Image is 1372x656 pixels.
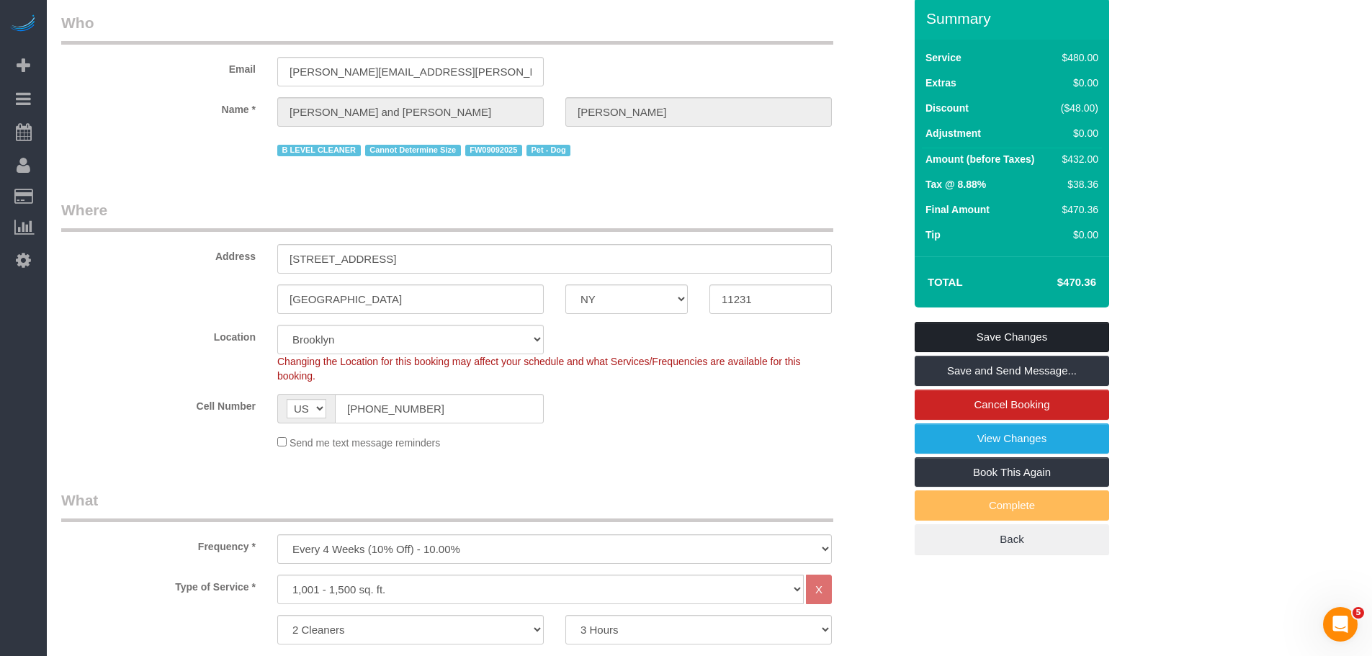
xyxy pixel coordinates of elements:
[50,534,266,554] label: Frequency *
[50,244,266,264] label: Address
[915,356,1109,386] a: Save and Send Message...
[50,97,266,117] label: Name *
[925,126,981,140] label: Adjustment
[335,394,544,423] input: Cell Number
[277,145,361,156] span: B LEVEL CLEANER
[50,325,266,344] label: Location
[915,390,1109,420] a: Cancel Booking
[50,57,266,76] label: Email
[277,57,544,86] input: Email
[928,276,963,288] strong: Total
[61,490,833,522] legend: What
[526,145,570,156] span: Pet - Dog
[915,457,1109,487] a: Book This Again
[1353,607,1364,619] span: 5
[1055,202,1098,217] div: $470.36
[915,524,1109,554] a: Back
[709,284,832,314] input: Zip Code
[1323,607,1358,642] iframe: Intercom live chat
[925,228,941,242] label: Tip
[50,394,266,413] label: Cell Number
[277,356,801,382] span: Changing the Location for this booking may affect your schedule and what Services/Frequencies are...
[365,145,461,156] span: Cannot Determine Size
[9,14,37,35] img: Automaid Logo
[925,76,956,90] label: Extras
[61,199,833,232] legend: Where
[1055,177,1098,192] div: $38.36
[1055,126,1098,140] div: $0.00
[1014,277,1096,289] h4: $470.36
[925,50,961,65] label: Service
[915,322,1109,352] a: Save Changes
[50,575,266,594] label: Type of Service *
[1055,101,1098,115] div: ($48.00)
[277,284,544,314] input: City
[926,10,1102,27] h3: Summary
[925,177,986,192] label: Tax @ 8.88%
[1055,76,1098,90] div: $0.00
[925,202,990,217] label: Final Amount
[465,145,522,156] span: FW09092025
[925,101,969,115] label: Discount
[290,437,440,449] span: Send me text message reminders
[925,152,1034,166] label: Amount (before Taxes)
[61,12,833,45] legend: Who
[915,423,1109,454] a: View Changes
[565,97,832,127] input: Last Name
[1055,50,1098,65] div: $480.00
[1055,152,1098,166] div: $432.00
[277,97,544,127] input: First Name
[1055,228,1098,242] div: $0.00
